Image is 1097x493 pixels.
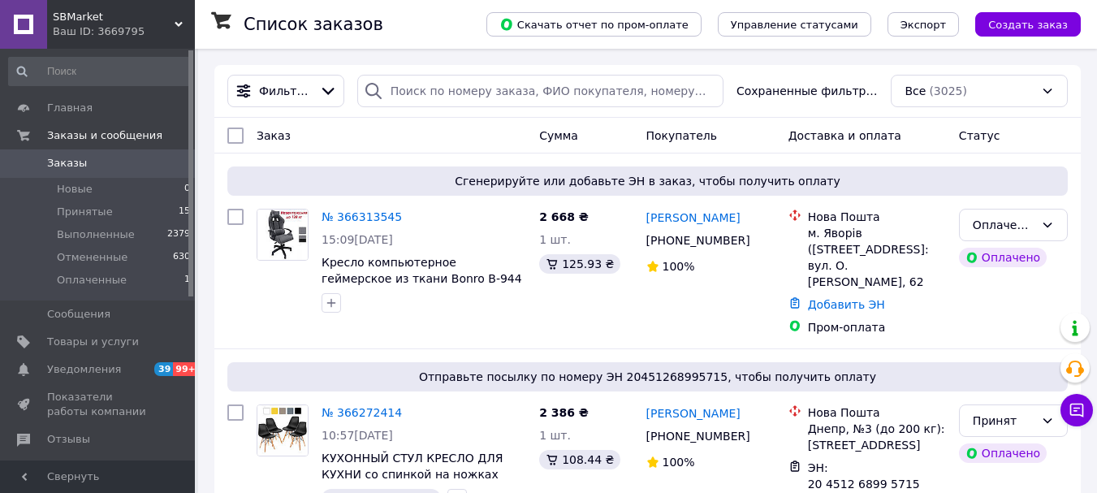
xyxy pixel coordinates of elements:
div: Оплаченный [973,216,1034,234]
span: Товары и услуги [47,335,139,349]
a: Фото товару [257,209,309,261]
span: Принятые [57,205,113,219]
span: Заказ [257,129,291,142]
span: 100% [663,260,695,273]
a: Добавить ЭН [808,298,885,311]
span: Скачать отчет по пром-оплате [499,17,689,32]
button: Экспорт [888,12,959,37]
span: 10:57[DATE] [322,429,393,442]
span: Сообщения [47,307,110,322]
div: Нова Пошта [808,209,946,225]
div: Днепр, №3 (до 200 кг): [STREET_ADDRESS] [808,421,946,453]
a: Кресло компьютерное геймерское из ткани Bonro B-944 серый + 2 подушки для офиса дома школьника по... [322,256,522,318]
img: Фото товару [257,405,308,456]
span: 0 [184,182,190,197]
a: Создать заказ [959,17,1081,30]
span: Заказы и сообщения [47,128,162,143]
input: Поиск [8,57,192,86]
span: 100% [663,456,695,469]
button: Создать заказ [975,12,1081,37]
button: Чат с покупателем [1060,394,1093,426]
span: Показатели работы компании [47,390,150,419]
div: [PHONE_NUMBER] [643,425,754,448]
span: ЭН: 20 4512 6899 5715 [808,461,920,491]
span: 39 [154,362,173,376]
span: Все [905,83,926,99]
span: Уведомления [47,362,121,377]
div: 125.93 ₴ [539,254,620,274]
span: Сохраненные фильтры: [736,83,879,99]
a: № 366313545 [322,210,402,223]
span: Отзывы [47,432,90,447]
span: 630 [173,250,190,265]
span: Новые [57,182,93,197]
span: Покупатель [646,129,718,142]
div: 108.44 ₴ [539,450,620,469]
span: (3025) [929,84,967,97]
span: Заказы [47,156,87,171]
span: Доставка и оплата [788,129,901,142]
h1: Список заказов [244,15,383,34]
div: [PHONE_NUMBER] [643,229,754,252]
span: 1 шт. [539,233,571,246]
div: Пром-оплата [808,319,946,335]
span: 15 [179,205,190,219]
a: [PERSON_NAME] [646,210,741,226]
span: Оплаченные [57,273,127,288]
img: Фото товару [257,210,308,260]
span: Отмененные [57,250,127,265]
span: Статус [959,129,1000,142]
div: Нова Пошта [808,404,946,421]
div: Ваш ID: 3669795 [53,24,195,39]
div: м. Яворів ([STREET_ADDRESS]: вул. О. [PERSON_NAME], 62 [808,225,946,290]
span: Экспорт [900,19,946,31]
span: 2379 [167,227,190,242]
span: Сгенерируйте или добавьте ЭН в заказ, чтобы получить оплату [234,173,1061,189]
input: Поиск по номеру заказа, ФИО покупателя, номеру телефона, Email, номеру накладной [357,75,723,107]
span: Выполненные [57,227,135,242]
a: Фото товару [257,404,309,456]
a: [PERSON_NAME] [646,405,741,422]
span: 99+ [173,362,200,376]
span: Сумма [539,129,578,142]
span: 15:09[DATE] [322,233,393,246]
span: Фильтры [259,83,313,99]
button: Управление статусами [718,12,871,37]
span: 1 [184,273,190,288]
button: Скачать отчет по пром-оплате [486,12,702,37]
span: Создать заказ [988,19,1068,31]
span: SBMarket [53,10,175,24]
div: Оплачено [959,443,1047,463]
span: Управление статусами [731,19,858,31]
div: Оплачено [959,248,1047,267]
div: Принят [973,412,1034,430]
span: Главная [47,101,93,115]
span: Отправьте посылку по номеру ЭН 20451268995715, чтобы получить оплату [234,369,1061,385]
a: № 366272414 [322,406,402,419]
span: 2 386 ₴ [539,406,589,419]
span: 1 шт. [539,429,571,442]
span: 2 668 ₴ [539,210,589,223]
